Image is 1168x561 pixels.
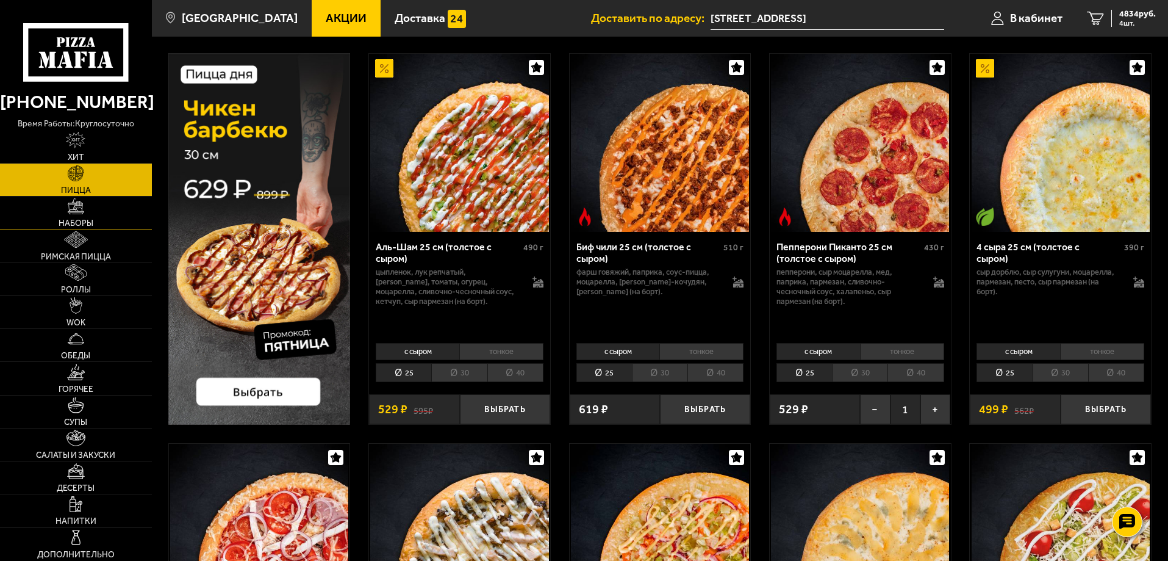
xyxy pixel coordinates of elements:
span: Дополнительно [37,551,115,559]
li: тонкое [1060,343,1144,360]
p: цыпленок, лук репчатый, [PERSON_NAME], томаты, огурец, моцарелла, сливочно-чесночный соус, кетчуп... [376,267,520,306]
img: Пепперони Пиканто 25 см (толстое с сыром) [771,54,949,232]
span: Пицца [61,186,91,195]
img: 15daf4d41897b9f0e9f617042186c801.svg [448,10,466,28]
button: + [920,394,950,424]
span: Напитки [56,517,96,526]
li: тонкое [860,343,944,360]
span: Акции [326,12,367,24]
div: Аль-Шам 25 см (толстое с сыром) [376,241,520,264]
div: Биф чили 25 см (толстое с сыром) [576,241,721,264]
p: фарш говяжий, паприка, соус-пицца, моцарелла, [PERSON_NAME]-кочудян, [PERSON_NAME] (на борт). [576,267,721,297]
img: Вегетарианское блюдо [976,208,994,226]
span: Десерты [57,484,95,493]
div: 4 сыра 25 см (толстое с сыром) [976,241,1121,264]
li: с сыром [376,343,459,360]
span: 510 г [723,242,743,253]
span: 4 шт. [1119,20,1156,27]
input: Ваш адрес доставки [711,7,944,30]
span: 4834 руб. [1119,10,1156,18]
li: с сыром [976,343,1060,360]
button: Выбрать [660,394,750,424]
img: Биф чили 25 см (толстое с сыром) [571,54,749,232]
span: В кабинет [1010,12,1062,24]
s: 562 ₽ [1014,404,1034,416]
li: тонкое [659,343,743,360]
span: Салаты и закуски [36,451,115,460]
li: 25 [776,363,832,382]
a: АкционныйАль-Шам 25 см (толстое с сыром) [369,54,550,232]
span: Доставить по адресу: [591,12,711,24]
span: Супы [64,418,87,427]
span: WOK [66,319,85,327]
span: Обеды [61,352,90,360]
li: 25 [376,363,431,382]
p: пепперони, сыр Моцарелла, мед, паприка, пармезан, сливочно-чесночный соус, халапеньо, сыр пармеза... [776,267,921,306]
span: 619 ₽ [579,404,608,416]
span: Роллы [61,286,91,294]
s: 595 ₽ [414,404,433,416]
li: 40 [687,363,743,382]
span: 430 г [924,242,944,253]
li: 30 [832,363,887,382]
img: Острое блюдо [576,208,594,226]
li: с сыром [776,343,860,360]
span: Римская пицца [41,253,111,261]
img: Акционный [976,59,994,78]
li: 30 [431,363,487,382]
img: Острое блюдо [776,208,794,226]
span: 529 ₽ [779,404,808,416]
li: 25 [576,363,632,382]
span: Доставка [395,12,445,24]
span: Хит [68,153,84,162]
p: сыр дорблю, сыр сулугуни, моцарелла, пармезан, песто, сыр пармезан (на борт). [976,267,1121,297]
li: 40 [887,363,944,382]
li: тонкое [459,343,543,360]
li: 30 [632,363,687,382]
span: 499 ₽ [979,404,1008,416]
img: Аль-Шам 25 см (толстое с сыром) [370,54,548,232]
div: Пепперони Пиканто 25 см (толстое с сыром) [776,241,921,264]
li: 30 [1033,363,1088,382]
a: Острое блюдоБиф чили 25 см (толстое с сыром) [570,54,751,232]
button: − [860,394,890,424]
button: Выбрать [460,394,550,424]
span: Малая Морская улица, 10 [711,7,944,30]
li: с сыром [576,343,660,360]
span: 1 [890,394,920,424]
li: 40 [1088,363,1144,382]
span: Горячее [59,385,93,394]
img: 4 сыра 25 см (толстое с сыром) [972,54,1150,232]
a: АкционныйВегетарианское блюдо4 сыра 25 см (толстое с сыром) [970,54,1151,232]
img: Акционный [375,59,393,78]
span: 390 г [1124,242,1144,253]
span: 529 ₽ [378,404,407,416]
span: 490 г [523,242,543,253]
li: 40 [487,363,543,382]
a: Острое блюдоПепперони Пиканто 25 см (толстое с сыром) [770,54,951,232]
button: Выбрать [1061,394,1151,424]
span: [GEOGRAPHIC_DATA] [182,12,298,24]
li: 25 [976,363,1032,382]
span: Наборы [59,219,93,228]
